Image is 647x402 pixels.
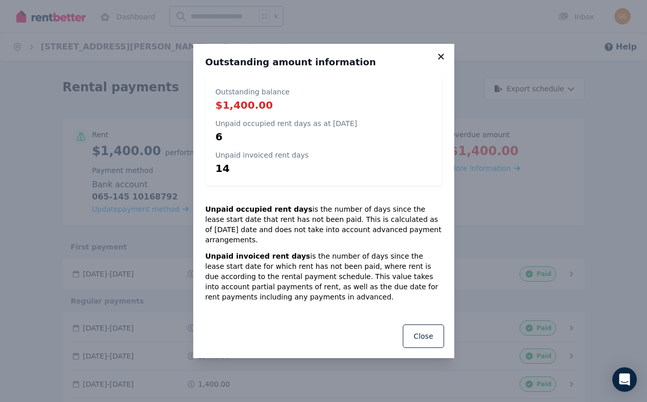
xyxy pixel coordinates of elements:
strong: Unpaid invoiced rent days [205,252,310,260]
button: Close [403,324,444,348]
p: Unpaid invoiced rent days [216,150,309,160]
p: $1,400.00 [216,98,290,112]
h3: Outstanding amount information [205,56,442,68]
p: 6 [216,130,357,144]
p: 14 [216,161,309,175]
p: is the number of days since the lease start date that rent has not been paid. This is calculated ... [205,204,442,245]
strong: Unpaid occupied rent days [205,205,313,213]
p: Unpaid occupied rent days as at [DATE] [216,118,357,129]
p: Outstanding balance [216,87,290,97]
p: is the number of days since the lease start date for which rent has not been paid, where rent is ... [205,251,442,302]
div: Open Intercom Messenger [612,367,637,392]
